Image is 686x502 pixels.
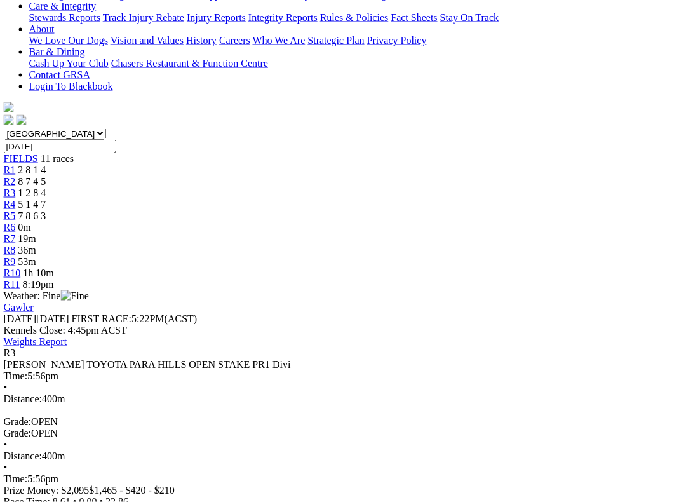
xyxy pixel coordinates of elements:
[4,115,14,125] img: facebook.svg
[4,473,680,485] div: 5:56pm
[111,58,268,69] a: Chasers Restaurant & Function Centre
[308,35,365,46] a: Strategic Plan
[253,35,306,46] a: Who We Are
[4,140,116,153] input: Select date
[4,336,67,347] a: Weights Report
[4,268,21,278] a: R10
[4,313,69,324] span: [DATE]
[4,370,28,381] span: Time:
[4,428,32,438] span: Grade:
[29,81,113,92] a: Login To Blackbook
[4,416,680,428] div: OPEN
[18,176,46,187] span: 8 7 4 5
[29,58,680,69] div: Bar & Dining
[4,153,38,164] a: FIELDS
[29,24,55,34] a: About
[4,313,37,324] span: [DATE]
[18,245,36,255] span: 36m
[29,69,90,80] a: Contact GRSA
[4,359,680,370] div: [PERSON_NAME] TOYOTA PARA HILLS OPEN STAKE PR1 Divi
[186,35,217,46] a: History
[18,256,36,267] span: 53m
[4,370,680,382] div: 5:56pm
[367,35,427,46] a: Privacy Policy
[29,58,109,69] a: Cash Up Your Club
[391,12,438,23] a: Fact Sheets
[4,473,28,484] span: Time:
[4,210,16,221] a: R5
[4,245,16,255] a: R8
[4,233,16,244] a: R7
[18,165,46,175] span: 2 8 1 4
[29,1,97,11] a: Care & Integrity
[4,102,14,112] img: logo-grsa-white.png
[18,233,36,244] span: 19m
[4,393,42,404] span: Distance:
[90,485,175,496] span: $1,465 - $420 - $210
[4,325,680,336] div: Kennels Close: 4:45pm ACST
[4,302,34,313] a: Gawler
[18,222,31,233] span: 0m
[17,115,27,125] img: twitter.svg
[4,485,680,496] div: Prize Money: $2,095
[29,12,680,24] div: Care & Integrity
[4,199,16,210] a: R4
[4,187,16,198] a: R3
[219,35,250,46] a: Careers
[4,382,8,393] span: •
[4,348,16,358] span: R3
[320,12,389,23] a: Rules & Policies
[187,12,246,23] a: Injury Reports
[4,428,680,439] div: OPEN
[4,176,16,187] a: R2
[23,279,54,290] span: 8:19pm
[440,12,499,23] a: Stay On Track
[18,210,46,221] span: 7 8 6 3
[4,279,20,290] a: R11
[61,290,89,302] img: Fine
[4,290,89,301] span: Weather: Fine
[4,416,32,427] span: Grade:
[18,199,46,210] span: 5 1 4 7
[4,451,42,461] span: Distance:
[41,153,74,164] span: 11 races
[4,439,8,450] span: •
[4,451,680,462] div: 400m
[29,35,680,46] div: About
[29,12,100,23] a: Stewards Reports
[4,462,8,473] span: •
[72,313,198,324] span: 5:22PM(ACST)
[4,256,16,267] a: R9
[103,12,184,23] a: Track Injury Rebate
[24,268,54,278] span: 1h 10m
[4,393,680,405] div: 400m
[4,222,16,233] a: R6
[4,165,16,175] a: R1
[72,313,131,324] span: FIRST RACE:
[111,35,184,46] a: Vision and Values
[29,35,108,46] a: We Love Our Dogs
[18,187,46,198] span: 1 2 8 4
[248,12,318,23] a: Integrity Reports
[29,46,85,57] a: Bar & Dining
